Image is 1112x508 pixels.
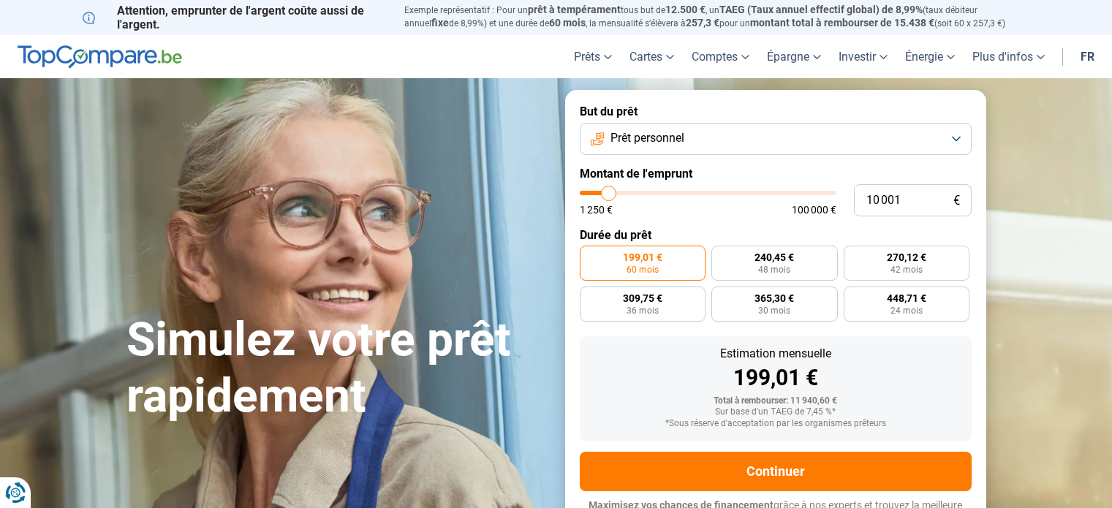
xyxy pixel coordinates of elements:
[580,167,972,181] label: Montant de l'emprunt
[591,367,960,389] div: 199,01 €
[830,35,896,78] a: Investir
[580,452,972,491] button: Continuer
[896,35,964,78] a: Énergie
[623,252,662,262] span: 199,01 €
[758,35,830,78] a: Épargne
[580,228,972,242] label: Durée du prêt
[754,293,794,303] span: 365,30 €
[686,17,719,29] span: 257,3 €
[591,348,960,360] div: Estimation mensuelle
[627,265,659,274] span: 60 mois
[580,105,972,118] label: But du prêt
[549,17,586,29] span: 60 mois
[964,35,1054,78] a: Plus d'infos
[792,205,836,215] span: 100 000 €
[591,396,960,406] div: Total à rembourser: 11 940,60 €
[953,194,960,207] span: €
[758,306,790,315] span: 30 mois
[126,312,548,425] h1: Simulez votre prêt rapidement
[431,17,449,29] span: fixe
[591,419,960,429] div: *Sous réserve d'acceptation par les organismes prêteurs
[580,123,972,155] button: Prêt personnel
[404,4,1030,30] p: Exemple représentatif : Pour un tous but de , un (taux débiteur annuel de 8,99%) et une durée de ...
[83,4,387,31] p: Attention, emprunter de l'argent coûte aussi de l'argent.
[610,130,684,146] span: Prêt personnel
[665,4,706,15] span: 12.500 €
[565,35,621,78] a: Prêts
[758,265,790,274] span: 48 mois
[750,17,934,29] span: montant total à rembourser de 15.438 €
[890,306,923,315] span: 24 mois
[528,4,621,15] span: prêt à tempérament
[623,293,662,303] span: 309,75 €
[580,205,613,215] span: 1 250 €
[627,306,659,315] span: 36 mois
[887,252,926,262] span: 270,12 €
[887,293,926,303] span: 448,71 €
[591,407,960,417] div: Sur base d'un TAEG de 7,45 %*
[719,4,923,15] span: TAEG (Taux annuel effectif global) de 8,99%
[754,252,794,262] span: 240,45 €
[683,35,758,78] a: Comptes
[1072,35,1103,78] a: fr
[18,45,182,69] img: TopCompare
[621,35,683,78] a: Cartes
[890,265,923,274] span: 42 mois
